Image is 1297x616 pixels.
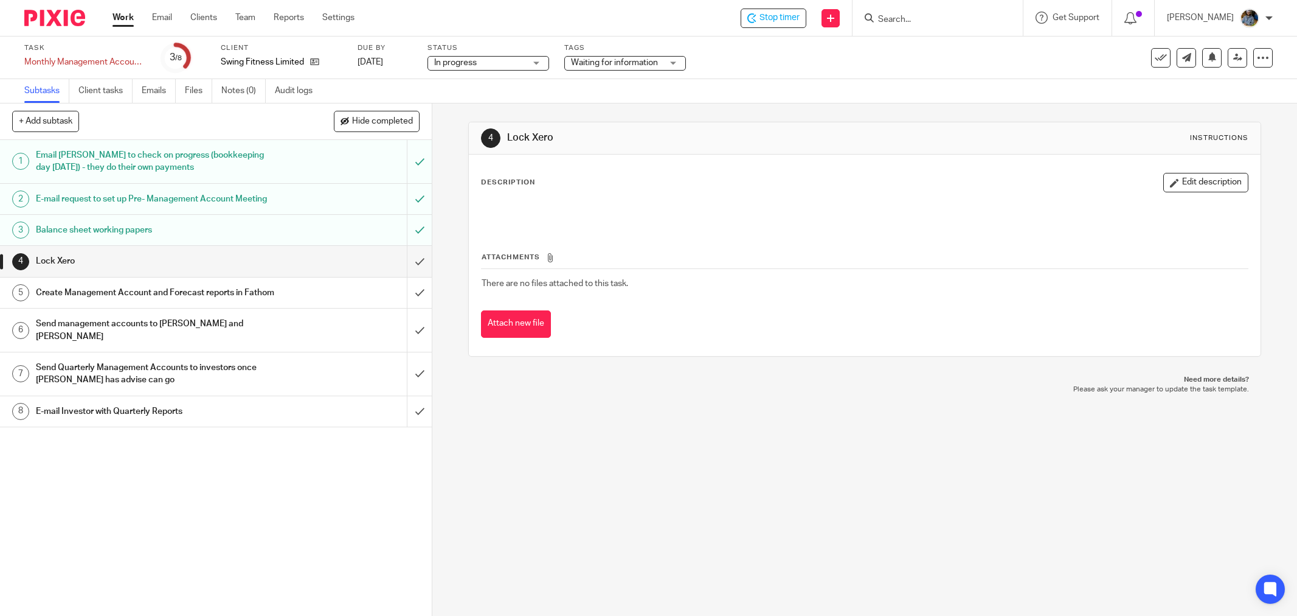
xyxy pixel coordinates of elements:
label: Status [427,43,549,53]
a: Email [152,12,172,24]
h1: Send management accounts to [PERSON_NAME] and [PERSON_NAME] [36,315,275,346]
label: Task [24,43,146,53]
div: Monthly Management Accounts - Swing Fitness [24,56,146,68]
div: Swing Fitness Limited - Monthly Management Accounts - Swing Fitness [741,9,806,28]
a: Notes (0) [221,79,266,103]
button: + Add subtask [12,111,79,131]
div: 7 [12,365,29,382]
a: Reports [274,12,304,24]
a: Emails [142,79,176,103]
span: Hide completed [352,117,413,127]
div: 2 [12,191,29,208]
button: Attach new file [481,310,551,338]
a: Files [185,79,212,103]
h1: Create Management Account and Forecast reports in Fathom [36,284,275,302]
h1: Email [PERSON_NAME] to check on progress (bookkeeping day [DATE]) - they do their own payments [36,146,275,177]
img: Pixie [24,10,85,26]
label: Tags [564,43,686,53]
button: Edit description [1163,173,1248,192]
small: /8 [175,55,182,61]
div: 8 [12,403,29,420]
div: Instructions [1190,133,1248,143]
span: [DATE] [358,58,383,66]
div: 5 [12,284,29,301]
h1: Balance sheet working papers [36,221,275,239]
p: Description [481,178,535,187]
div: 3 [12,222,29,239]
h1: E-mail Investor with Quarterly Reports [36,402,275,421]
a: Clients [190,12,217,24]
a: Team [235,12,255,24]
a: Client tasks [78,79,133,103]
a: Work [112,12,134,24]
div: 4 [481,128,500,148]
span: Stop timer [759,12,800,24]
p: Swing Fitness Limited [221,56,304,68]
p: Need more details? [480,375,1249,385]
div: 6 [12,322,29,339]
span: Get Support [1053,13,1099,22]
p: [PERSON_NAME] [1167,12,1234,24]
span: In progress [434,58,477,67]
p: Please ask your manager to update the task template. [480,385,1249,394]
div: 4 [12,253,29,270]
label: Due by [358,43,412,53]
span: Waiting for information [571,58,658,67]
h1: E-mail request to set up Pre- Management Account Meeting [36,190,275,208]
div: 3 [170,51,182,65]
a: Subtasks [24,79,69,103]
input: Search [877,15,986,26]
span: Attachments [482,254,540,261]
label: Client [221,43,342,53]
div: 1 [12,153,29,170]
h1: Lock Xero [507,131,891,144]
a: Settings [322,12,355,24]
a: Audit logs [275,79,322,103]
h1: Send Quarterly Management Accounts to investors once [PERSON_NAME] has advise can go [36,359,275,390]
h1: Lock Xero [36,252,275,270]
button: Hide completed [334,111,420,131]
img: Jaskaran%20Singh.jpeg [1240,9,1259,28]
span: There are no files attached to this task. [482,279,628,288]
